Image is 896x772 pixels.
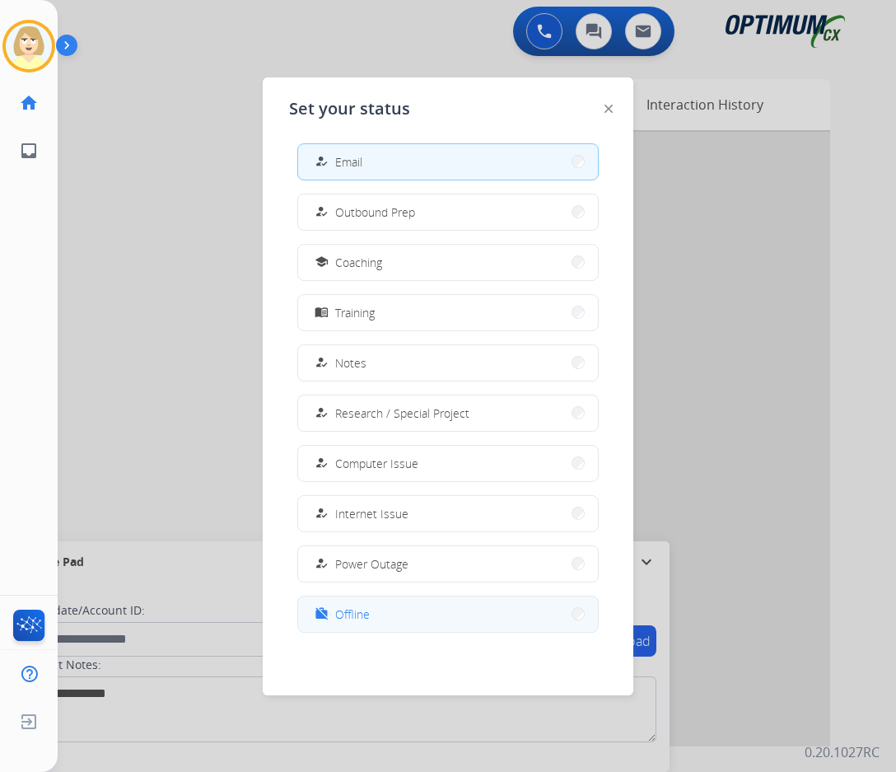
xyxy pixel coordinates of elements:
span: Training [335,304,375,321]
mat-icon: menu_book [315,306,329,320]
mat-icon: how_to_reg [315,356,329,370]
mat-icon: how_to_reg [315,406,329,420]
span: Research / Special Project [335,405,469,422]
button: Offline [298,597,598,632]
mat-icon: home [19,93,39,113]
span: Set your status [289,97,410,120]
button: Coaching [298,245,598,280]
mat-icon: how_to_reg [315,507,329,521]
mat-icon: how_to_reg [315,557,329,571]
button: Computer Issue [298,446,598,481]
mat-icon: inbox [19,141,39,161]
mat-icon: how_to_reg [315,155,329,169]
button: Internet Issue [298,496,598,531]
mat-icon: how_to_reg [315,205,329,219]
button: Outbound Prep [298,194,598,230]
button: Research / Special Project [298,395,598,431]
span: Computer Issue [335,455,418,472]
mat-icon: how_to_reg [315,456,329,470]
p: 0.20.1027RC [805,742,880,762]
img: avatar [6,23,52,69]
span: Offline [335,606,370,623]
button: Training [298,295,598,330]
span: Email [335,153,362,171]
button: Power Outage [298,546,598,582]
button: Notes [298,345,598,381]
img: close-button [604,105,613,113]
span: Outbound Prep [335,204,415,221]
span: Notes [335,354,366,372]
span: Power Outage [335,555,408,573]
mat-icon: work_off [315,607,329,621]
button: Email [298,144,598,180]
span: Internet Issue [335,505,408,522]
mat-icon: school [315,255,329,269]
span: Coaching [335,254,382,271]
